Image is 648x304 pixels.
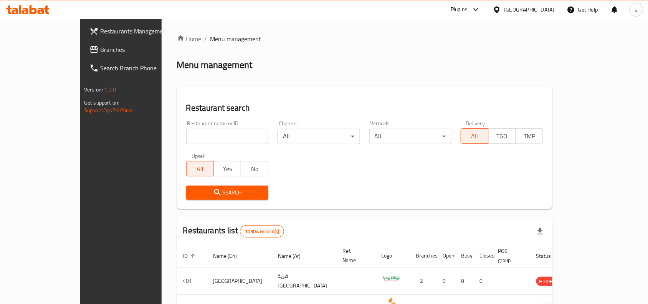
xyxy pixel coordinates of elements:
a: Search Branch Phone [83,59,188,77]
a: Restaurants Management [83,22,188,40]
h2: Restaurant search [186,102,543,114]
span: HIDDEN [536,277,559,286]
div: All [278,129,360,144]
span: 1.0.0 [104,85,116,95]
span: Name (En) [213,251,247,261]
span: No [244,163,265,174]
img: Spicy Village [382,270,401,289]
button: All [186,161,214,176]
button: Search [186,186,269,200]
span: Branches [100,45,182,54]
div: Plugins [451,5,468,14]
td: 2 [410,267,437,295]
span: Restaurants Management [100,27,182,36]
td: [GEOGRAPHIC_DATA] [207,267,272,295]
span: Status [536,251,561,261]
div: HIDDEN [536,277,559,286]
nav: breadcrumb [177,34,552,43]
td: قرية [GEOGRAPHIC_DATA] [272,267,337,295]
span: TGO [492,131,513,142]
button: TGO [488,128,516,144]
h2: Menu management [177,59,253,71]
span: Ref. Name [343,246,366,265]
a: Home [177,34,202,43]
td: 0 [455,267,474,295]
span: 10304 record(s) [240,228,284,235]
button: TMP [516,128,543,144]
input: Search for restaurant name or ID.. [186,129,269,144]
div: Export file [531,222,549,241]
span: Search Branch Phone [100,63,182,73]
button: Yes [213,161,241,176]
button: All [461,128,488,144]
span: POS group [498,246,521,265]
li: / [205,34,207,43]
a: Support.OpsPlatform [84,105,133,115]
div: [GEOGRAPHIC_DATA] [504,5,555,14]
a: Branches [83,40,188,59]
th: Logo [375,244,410,267]
label: Delivery [466,121,485,126]
th: Closed [474,244,492,267]
span: a [635,5,638,14]
span: Name (Ar) [278,251,311,261]
span: Get support on: [84,98,119,108]
span: ID [183,251,198,261]
th: Open [437,244,455,267]
th: Busy [455,244,474,267]
th: Branches [410,244,437,267]
td: 401 [177,267,207,295]
span: All [464,131,485,142]
div: All [369,129,452,144]
span: Yes [217,163,238,174]
label: Upsell [192,153,206,159]
span: Search [192,188,263,198]
h2: Restaurants list [183,225,284,238]
span: Menu management [210,34,261,43]
button: No [241,161,268,176]
td: 0 [474,267,492,295]
td: 0 [437,267,455,295]
span: All [190,163,211,174]
span: Version: [84,85,103,95]
div: Total records count [240,225,284,238]
span: TMP [519,131,540,142]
